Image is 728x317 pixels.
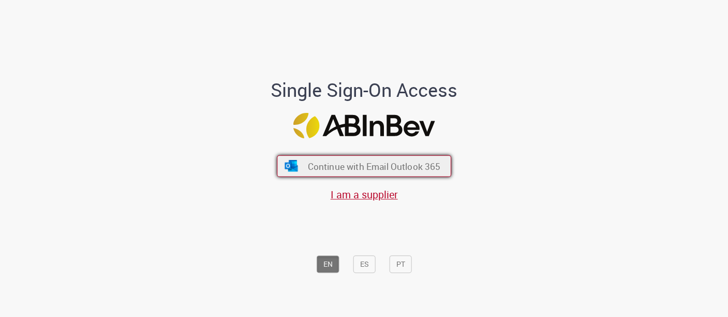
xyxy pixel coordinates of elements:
button: EN [317,255,339,273]
span: Continue with Email Outlook 365 [307,160,440,172]
a: I am a supplier [331,188,398,201]
button: PT [390,255,412,273]
img: ícone Azure/Microsoft 360 [284,160,299,171]
img: Logo ABInBev [293,113,435,138]
button: ícone Azure/Microsoft 360 Continue with Email Outlook 365 [277,155,451,177]
button: ES [353,255,376,273]
h1: Single Sign-On Access [220,80,508,100]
